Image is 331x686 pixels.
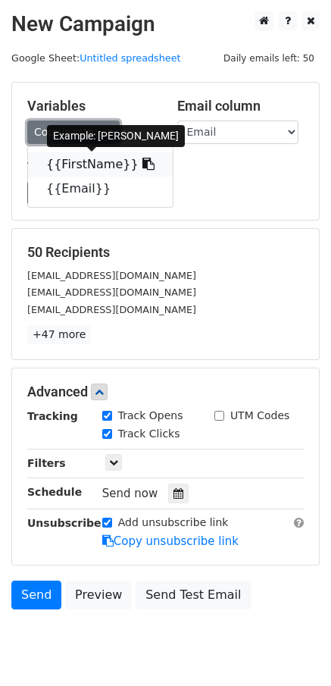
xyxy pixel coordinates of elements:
[118,515,229,531] label: Add unsubscribe link
[102,487,158,500] span: Send now
[28,177,173,201] a: {{Email}}
[27,486,82,498] strong: Schedule
[177,98,304,114] h5: Email column
[118,408,183,424] label: Track Opens
[11,11,320,37] h2: New Campaign
[27,325,91,344] a: +47 more
[11,52,181,64] small: Google Sheet:
[27,457,66,469] strong: Filters
[27,287,196,298] small: [EMAIL_ADDRESS][DOMAIN_NAME]
[136,581,251,609] a: Send Test Email
[28,152,173,177] a: {{FirstName}}
[27,98,155,114] h5: Variables
[27,121,120,144] a: Copy/paste...
[218,50,320,67] span: Daily emails left: 50
[11,581,61,609] a: Send
[80,52,180,64] a: Untitled spreadsheet
[230,408,289,424] label: UTM Codes
[27,410,78,422] strong: Tracking
[102,534,239,548] a: Copy unsubscribe link
[65,581,132,609] a: Preview
[27,244,304,261] h5: 50 Recipients
[255,613,331,686] iframe: Chat Widget
[255,613,331,686] div: 聊天小组件
[27,517,101,529] strong: Unsubscribe
[27,304,196,315] small: [EMAIL_ADDRESS][DOMAIN_NAME]
[27,270,196,281] small: [EMAIL_ADDRESS][DOMAIN_NAME]
[218,52,320,64] a: Daily emails left: 50
[47,125,185,147] div: Example: [PERSON_NAME]
[118,426,180,442] label: Track Clicks
[27,384,304,400] h5: Advanced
